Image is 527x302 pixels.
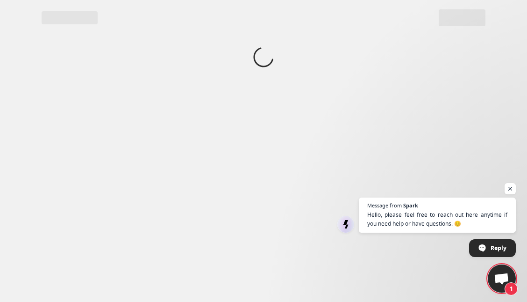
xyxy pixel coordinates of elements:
span: Hello, please feel free to reach out here anytime if you need help or have questions. 😊 [367,210,507,228]
span: Reply [491,240,506,256]
div: Open chat [488,265,516,293]
span: 1 [505,282,518,295]
span: Message from [367,203,402,208]
span: Spark [403,203,418,208]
